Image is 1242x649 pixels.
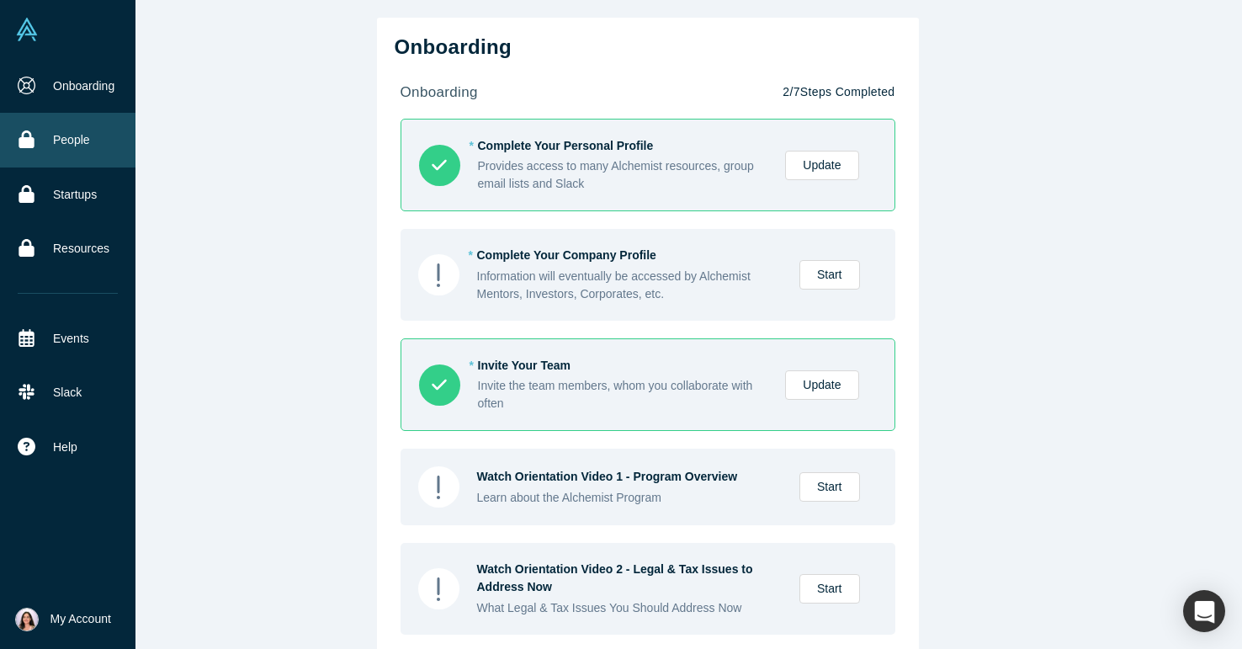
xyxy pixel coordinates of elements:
div: Invite Your Team [478,357,768,375]
div: Invite the team members, whom you collaborate with often [478,377,768,412]
div: What Legal & Tax Issues You Should Address Now [477,599,782,617]
img: Alchemist Vault Logo [15,18,39,41]
div: Information will eventually be accessed by Alchemist Mentors, Investors, Corporates, etc. [477,268,782,303]
div: Watch Orientation Video 1 - Program Overview [477,468,782,486]
h2: Onboarding [395,35,901,60]
button: My Account [15,608,111,631]
div: Watch Orientation Video 2 - Legal & Tax Issues to Address Now [477,561,782,596]
div: Complete Your Company Profile [477,247,782,264]
div: Learn about the Alchemist Program [477,489,782,507]
p: 2 / 7 Steps Completed [783,83,894,101]
span: Help [53,439,77,456]
strong: onboarding [401,84,478,100]
a: Start [799,574,860,604]
span: My Account [50,610,111,628]
a: Start [799,472,860,502]
a: Start [799,260,860,290]
a: Update [785,151,858,180]
a: Update [785,370,858,400]
div: Provides access to many Alchemist resources, group email lists and Slack [478,157,768,193]
div: Complete Your Personal Profile [478,137,768,155]
img: Anku Chahal's Account [15,608,39,631]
